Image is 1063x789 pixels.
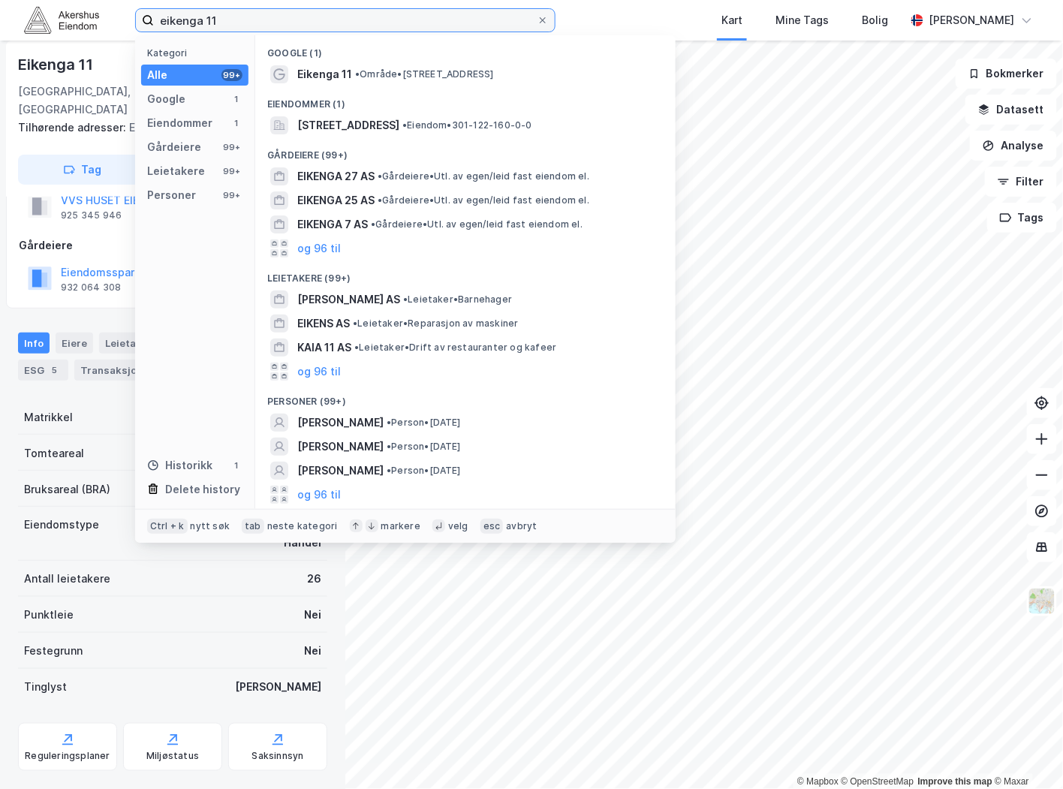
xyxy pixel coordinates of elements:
button: Bokmerker [956,59,1057,89]
span: [STREET_ADDRESS] [297,116,399,134]
button: og 96 til [297,239,341,257]
a: Mapbox [797,776,839,787]
span: Tilhørende adresser: [18,121,129,134]
span: Gårdeiere • Utl. av egen/leid fast eiendom el. [378,170,589,182]
div: 925 345 946 [61,209,122,221]
span: • [387,441,391,452]
button: Tag [18,155,147,185]
div: 1 [230,93,242,105]
button: Tags [987,203,1057,233]
div: Alle [147,66,167,84]
div: 1 [230,117,242,129]
div: tab [242,519,264,534]
div: Matrikkel [24,408,73,426]
div: avbryt [506,520,537,532]
a: Improve this map [918,776,992,787]
span: • [371,218,375,230]
span: EIKENGA 7 AS [297,215,368,233]
div: Mine Tags [775,11,830,29]
img: Z [1028,587,1056,616]
div: Gårdeiere [19,236,327,254]
div: Leietakere [99,333,185,354]
div: Info [18,333,50,354]
div: Punktleie [24,606,74,624]
div: Eikenga 11 [18,53,96,77]
button: Datasett [965,95,1057,125]
div: Reguleringsplaner [25,750,110,762]
div: velg [448,520,468,532]
span: EIKENGA 25 AS [297,191,375,209]
div: Eiendomstype [24,516,99,534]
div: Saksinnsyn [252,750,304,762]
span: EIKENGA 27 AS [297,167,375,185]
div: Personer [147,186,196,204]
span: Gårdeiere • Utl. av egen/leid fast eiendom el. [378,194,589,206]
div: Kategori [147,47,248,59]
div: Tomteareal [24,444,84,462]
div: Kart [721,11,742,29]
div: Bolig [863,11,889,29]
div: Transaksjoner [74,360,177,381]
span: • [353,318,357,329]
span: • [355,68,360,80]
div: 1 [230,459,242,471]
span: Leietaker • Drift av restauranter og kafeer [354,342,556,354]
span: Leietaker • Reparasjon av maskiner [353,318,519,330]
div: Nei [304,642,321,660]
div: Tinglyst [24,678,67,696]
span: Eikenga 11 [297,65,352,83]
div: Google [147,90,185,108]
a: OpenStreetMap [842,776,914,787]
div: Festegrunn [24,642,83,660]
span: Område • [STREET_ADDRESS] [355,68,494,80]
span: EIKENS AS [297,315,350,333]
button: og 96 til [297,363,341,381]
div: nytt søk [191,520,230,532]
div: 26 [307,570,321,588]
button: og 96 til [297,486,341,504]
input: Søk på adresse, matrikkel, gårdeiere, leietakere eller personer [154,9,537,32]
span: KAIA 11 AS [297,339,351,357]
img: akershus-eiendom-logo.9091f326c980b4bce74ccdd9f866810c.svg [24,7,99,33]
div: Leietakere (99+) [255,260,676,288]
div: Historikk (1) [255,507,676,534]
div: Eikenga 15, [STREET_ADDRESS] [18,119,315,137]
span: Gårdeiere • Utl. av egen/leid fast eiendom el. [371,218,583,230]
div: Bruksareal (BRA) [24,480,110,498]
span: Person • [DATE] [387,465,461,477]
span: [PERSON_NAME] AS [297,291,400,309]
span: Person • [DATE] [387,417,461,429]
div: Eiendommer [147,114,212,132]
div: Google (1) [255,35,676,62]
div: [PERSON_NAME] [929,11,1015,29]
div: 99+ [221,189,242,201]
div: Gårdeiere [147,138,201,156]
button: Analyse [970,131,1057,161]
span: [PERSON_NAME] [297,414,384,432]
div: 99+ [221,69,242,81]
div: Personer (99+) [255,384,676,411]
div: 5 [47,363,62,378]
div: Miljøstatus [146,750,199,762]
iframe: Chat Widget [988,717,1063,789]
div: Historikk [147,456,212,474]
span: • [403,294,408,305]
div: markere [381,520,420,532]
div: Eiendommer (1) [255,86,676,113]
span: Leietaker • Barnehager [403,294,512,306]
div: neste kategori [267,520,338,532]
div: Eiere [56,333,93,354]
span: [PERSON_NAME] [297,462,384,480]
div: Antall leietakere [24,570,110,588]
div: Industri, Infrastruktur, Logistikk, Handel [117,516,321,552]
div: Gårdeiere (99+) [255,137,676,164]
span: • [378,170,382,182]
span: [PERSON_NAME] [297,438,384,456]
div: ESG [18,360,68,381]
div: 99+ [221,165,242,177]
span: • [354,342,359,353]
div: Leietakere [147,162,205,180]
div: [GEOGRAPHIC_DATA], [GEOGRAPHIC_DATA] [18,83,199,119]
span: • [402,119,407,131]
span: • [378,194,382,206]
